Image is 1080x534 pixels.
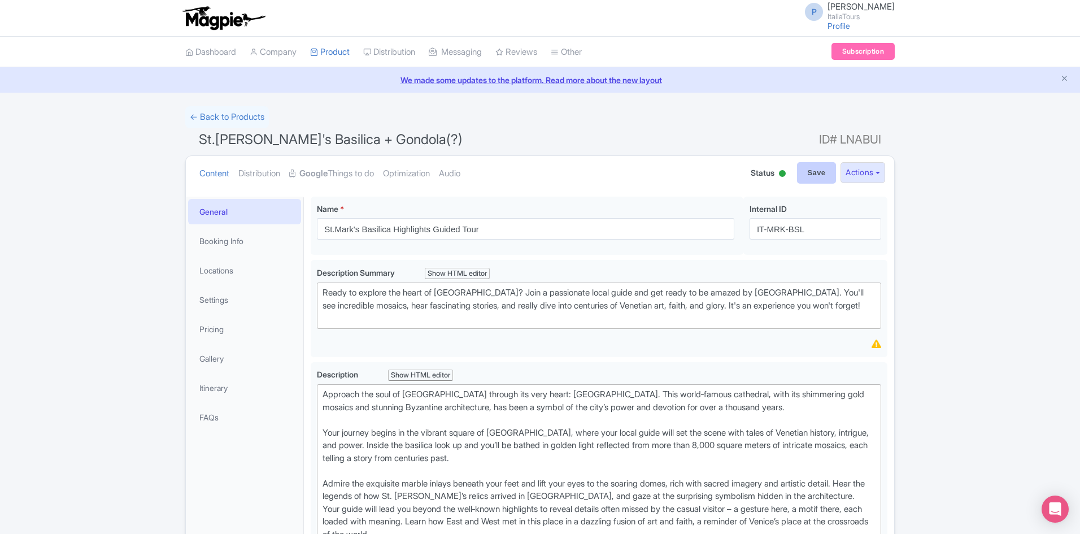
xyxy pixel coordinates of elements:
[841,162,885,183] button: Actions
[819,128,881,151] span: ID# LNABUI
[188,405,301,430] a: FAQs
[798,2,895,20] a: P [PERSON_NAME] ItaliaTours
[1060,73,1069,86] button: Close announcement
[7,74,1073,86] a: We made some updates to the platform. Read more about the new layout
[495,37,537,68] a: Reviews
[317,268,397,277] span: Description Summary
[250,37,297,68] a: Company
[831,43,895,60] a: Subscription
[199,156,229,192] a: Content
[1042,496,1069,523] div: Open Intercom Messenger
[317,204,338,214] span: Name
[188,346,301,371] a: Gallery
[199,131,463,147] span: St.[PERSON_NAME]'s Basilica + Gondola(?)
[310,37,350,68] a: Product
[188,199,301,224] a: General
[188,316,301,342] a: Pricing
[188,258,301,283] a: Locations
[363,37,415,68] a: Distribution
[797,162,837,184] input: Save
[751,167,774,179] span: Status
[828,13,895,20] small: ItaliaTours
[188,228,301,254] a: Booking Info
[828,21,850,31] a: Profile
[383,156,430,192] a: Optimization
[429,37,482,68] a: Messaging
[388,370,453,381] div: Show HTML editor
[317,370,360,379] span: Description
[188,287,301,312] a: Settings
[551,37,582,68] a: Other
[425,268,490,280] div: Show HTML editor
[750,204,787,214] span: Internal ID
[805,3,823,21] span: P
[180,6,267,31] img: logo-ab69f6fb50320c5b225c76a69d11143b.png
[828,1,895,12] span: [PERSON_NAME]
[323,286,876,325] div: Ready to explore the heart of [GEOGRAPHIC_DATA]? Join a passionate local guide and get ready to b...
[185,106,269,128] a: ← Back to Products
[238,156,280,192] a: Distribution
[185,37,236,68] a: Dashboard
[188,375,301,401] a: Itinerary
[439,156,460,192] a: Audio
[299,167,328,180] strong: Google
[289,156,374,192] a: GoogleThings to do
[777,166,788,183] div: Active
